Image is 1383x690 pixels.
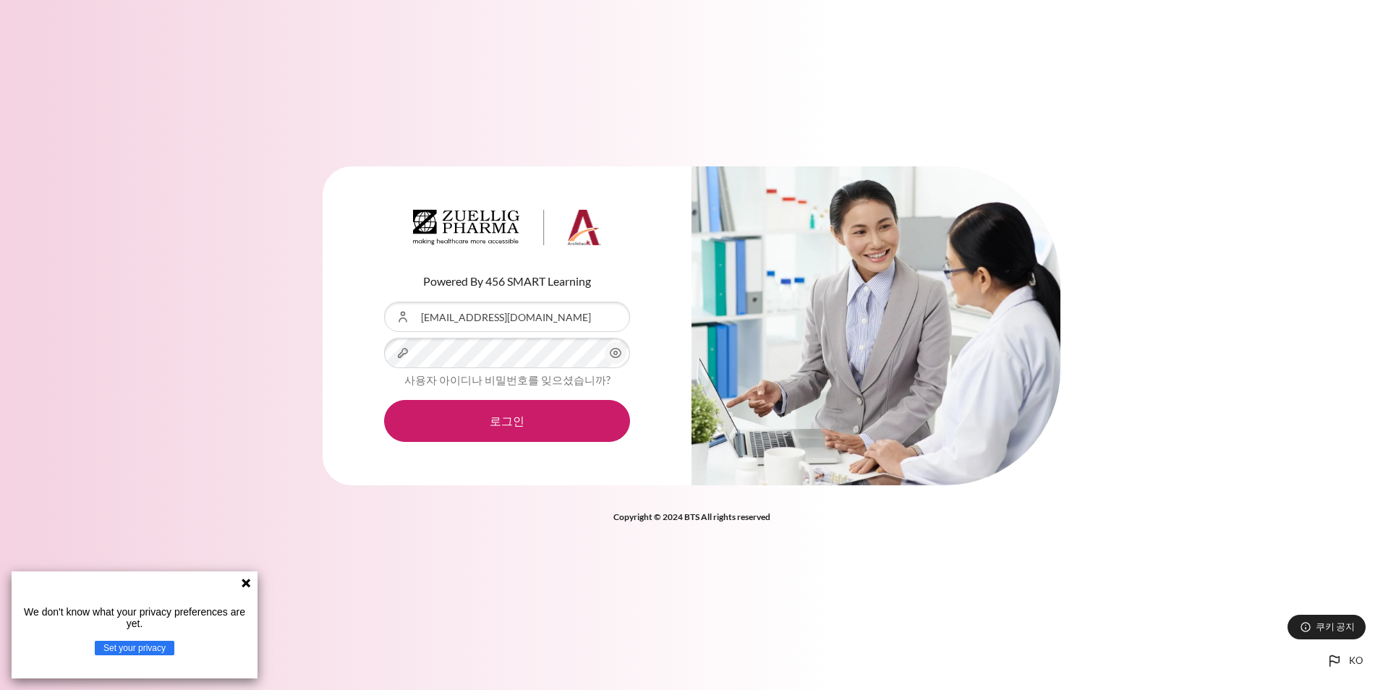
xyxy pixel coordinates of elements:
[95,641,174,655] button: Set your privacy
[613,511,770,522] strong: Copyright © 2024 BTS All rights reserved
[17,606,252,629] p: We don't know what your privacy preferences are yet.
[1349,654,1363,668] span: ko
[384,400,630,442] button: 로그인
[384,273,630,290] p: Powered By 456 SMART Learning
[404,373,610,386] a: 사용자 아이디나 비밀번호를 잊으셨습니까?
[413,210,601,246] img: Architeck
[1320,647,1369,676] button: Languages
[1288,615,1366,639] button: 쿠키 공지
[1316,620,1355,634] span: 쿠키 공지
[413,210,601,252] a: Architeck
[384,302,630,332] input: 사용자 아이디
